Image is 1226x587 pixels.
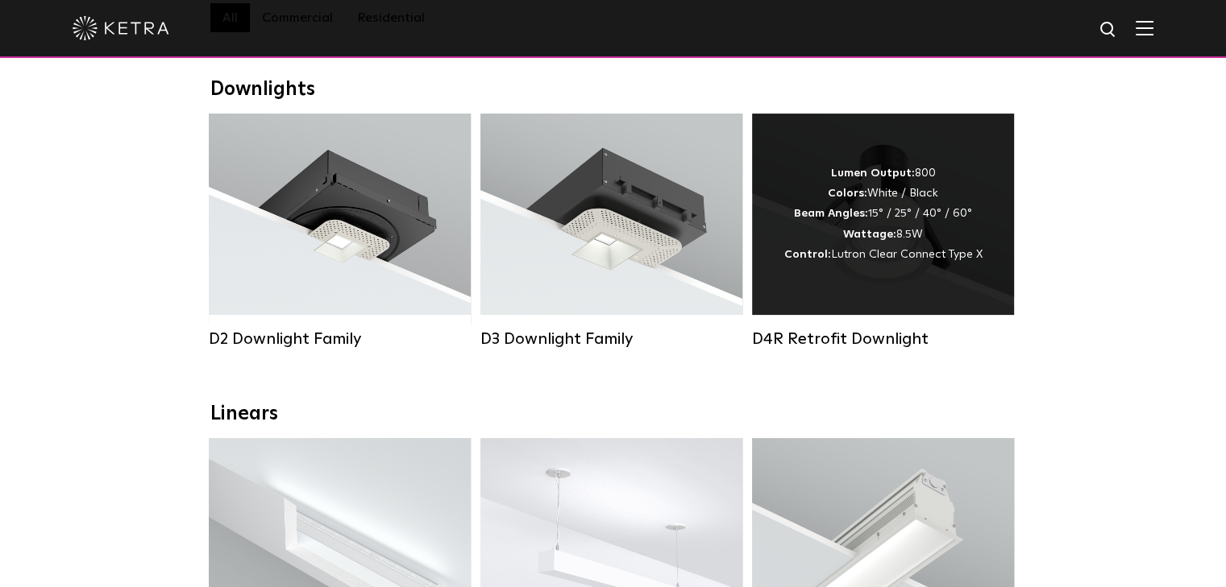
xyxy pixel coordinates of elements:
[210,403,1016,426] div: Linears
[831,167,915,179] strong: Lumen Output:
[1099,20,1119,40] img: search icon
[831,249,983,260] span: Lutron Clear Connect Type X
[73,16,169,40] img: ketra-logo-2019-white
[784,249,831,260] strong: Control:
[752,114,1014,349] a: D4R Retrofit Downlight Lumen Output:800Colors:White / BlackBeam Angles:15° / 25° / 40° / 60°Watta...
[209,329,471,349] div: D2 Downlight Family
[794,208,868,219] strong: Beam Angles:
[210,78,1016,101] div: Downlights
[828,188,867,199] strong: Colors:
[480,114,742,349] a: D3 Downlight Family Lumen Output:700 / 900 / 1100Colors:White / Black / Silver / Bronze / Paintab...
[209,114,471,349] a: D2 Downlight Family Lumen Output:1200Colors:White / Black / Gloss Black / Silver / Bronze / Silve...
[752,329,1014,349] div: D4R Retrofit Downlight
[480,329,742,349] div: D3 Downlight Family
[1136,20,1153,35] img: Hamburger%20Nav.svg
[784,163,983,265] div: 800 White / Black 15° / 25° / 40° / 60° 8.5W
[843,229,896,240] strong: Wattage:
